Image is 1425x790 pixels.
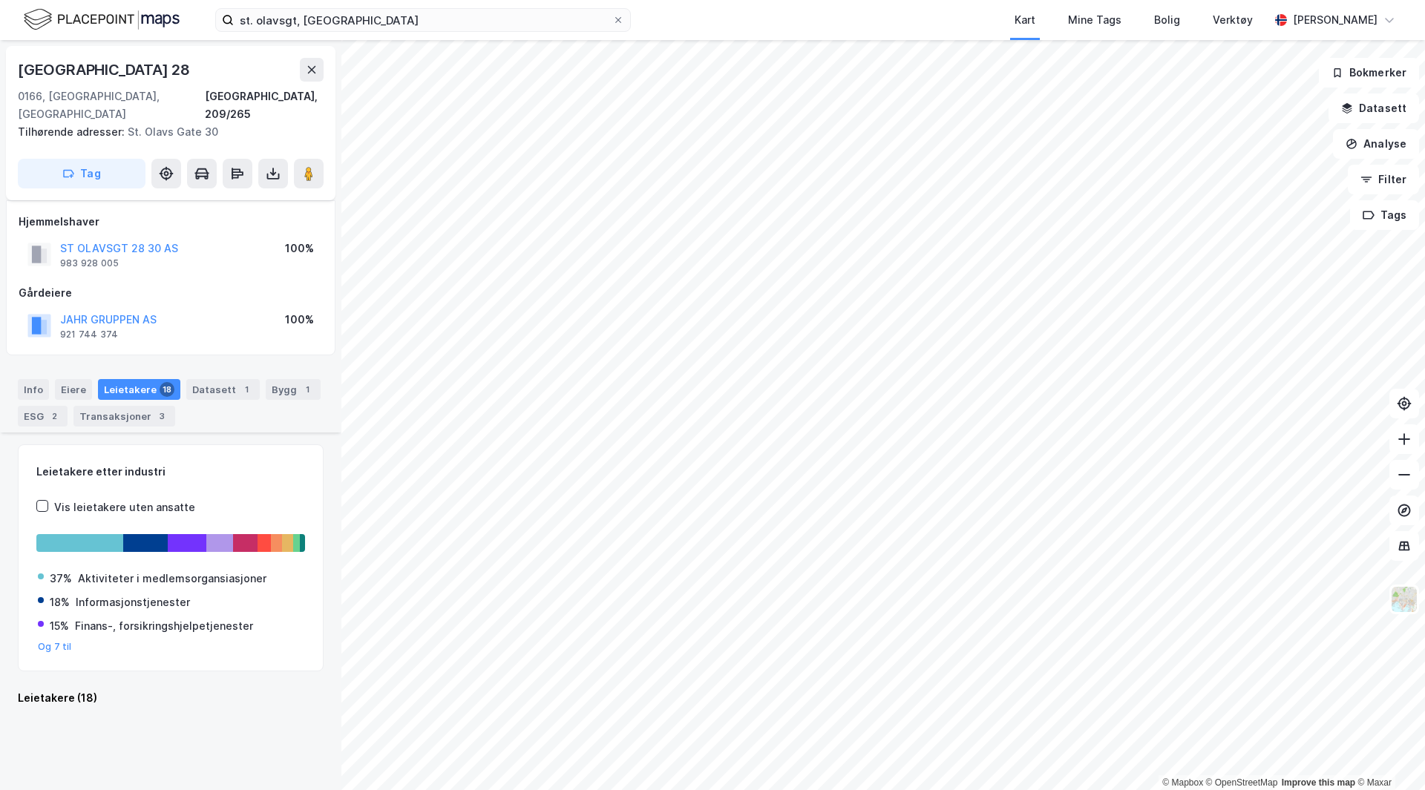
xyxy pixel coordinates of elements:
div: 921 744 374 [60,329,118,340]
div: Bygg [266,379,321,400]
div: Leietakere (18) [18,689,324,707]
div: Leietakere etter industri [36,463,305,481]
div: Transaksjoner [73,406,175,427]
button: Tags [1350,200,1419,230]
div: 2 [47,409,62,424]
div: Vis leietakere uten ansatte [54,498,195,516]
div: 15% [50,617,69,635]
img: Z [1390,585,1418,613]
div: Finans-, forsikringshjelpetjenester [75,617,253,635]
button: Datasett [1329,93,1419,123]
div: [GEOGRAPHIC_DATA] 28 [18,58,193,82]
div: St. Olavs Gate 30 [18,123,312,141]
a: OpenStreetMap [1206,777,1278,788]
div: Datasett [186,379,260,400]
div: 1 [300,382,315,397]
button: Analyse [1333,129,1419,159]
div: Verktøy [1213,11,1253,29]
div: 18% [50,593,70,611]
div: 3 [154,409,169,424]
div: Mine Tags [1068,11,1121,29]
div: 18 [160,382,174,397]
a: Improve this map [1282,777,1355,788]
a: Mapbox [1162,777,1203,788]
div: Bolig [1154,11,1180,29]
div: 37% [50,570,72,587]
div: [GEOGRAPHIC_DATA], 209/265 [205,88,324,123]
div: Gårdeiere [19,284,323,302]
iframe: Chat Widget [1351,719,1425,790]
div: Informasjonstjenester [76,593,190,611]
button: Bokmerker [1319,58,1419,88]
div: 100% [285,311,314,329]
button: Og 7 til [38,641,72,653]
div: 0166, [GEOGRAPHIC_DATA], [GEOGRAPHIC_DATA] [18,88,205,123]
div: 983 928 005 [60,257,119,269]
div: Leietakere [98,379,180,400]
div: Hjemmelshaver [19,213,323,231]
button: Tag [18,159,145,188]
span: Tilhørende adresser: [18,125,128,138]
div: ESG [18,406,68,427]
img: logo.f888ab2527a4732fd821a326f86c7f29.svg [24,7,180,33]
div: [PERSON_NAME] [1293,11,1377,29]
button: Filter [1348,165,1419,194]
div: Aktiviteter i medlemsorgansiasjoner [78,570,266,587]
div: 100% [285,240,314,257]
div: Info [18,379,49,400]
div: Kart [1015,11,1035,29]
input: Søk på adresse, matrikkel, gårdeiere, leietakere eller personer [234,9,612,31]
div: Eiere [55,379,92,400]
div: 1 [239,382,254,397]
